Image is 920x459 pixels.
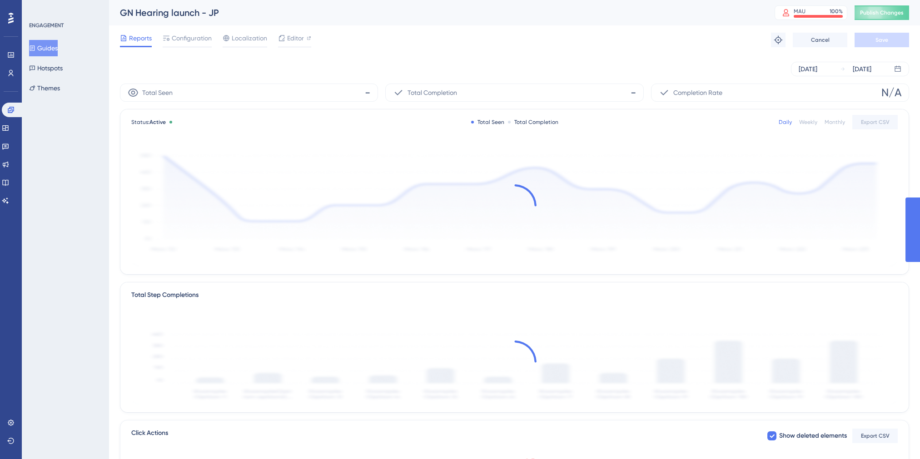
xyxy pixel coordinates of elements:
[471,118,504,126] div: Total Seen
[855,5,909,20] button: Publish Changes
[860,9,904,16] span: Publish Changes
[131,118,166,126] span: Status:
[142,87,173,98] span: Total Seen
[232,33,267,44] span: Localization
[131,428,168,444] span: Click Actions
[861,118,890,126] span: Export CSV
[794,8,806,15] div: MAU
[365,85,370,100] span: -
[29,80,60,96] button: Themes
[149,119,166,125] span: Active
[631,85,636,100] span: -
[793,33,847,47] button: Cancel
[881,85,901,100] span: N/A
[799,118,817,126] div: Weekly
[29,22,64,29] div: ENGAGEMENT
[29,60,63,76] button: Hotspots
[855,33,909,47] button: Save
[129,33,152,44] span: Reports
[825,118,845,126] div: Monthly
[875,36,888,44] span: Save
[287,33,304,44] span: Editor
[779,430,847,441] span: Show deleted elements
[172,33,212,44] span: Configuration
[799,64,817,74] div: [DATE]
[882,423,909,450] iframe: UserGuiding AI Assistant Launcher
[852,429,898,443] button: Export CSV
[853,64,871,74] div: [DATE]
[779,118,792,126] div: Daily
[830,8,843,15] div: 100 %
[861,432,890,439] span: Export CSV
[811,36,830,44] span: Cancel
[508,118,558,126] div: Total Completion
[29,40,58,56] button: Guides
[408,87,457,98] span: Total Completion
[852,115,898,129] button: Export CSV
[673,87,722,98] span: Completion Rate
[131,290,199,301] div: Total Step Completions
[120,6,752,19] div: GN Hearing launch - JP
